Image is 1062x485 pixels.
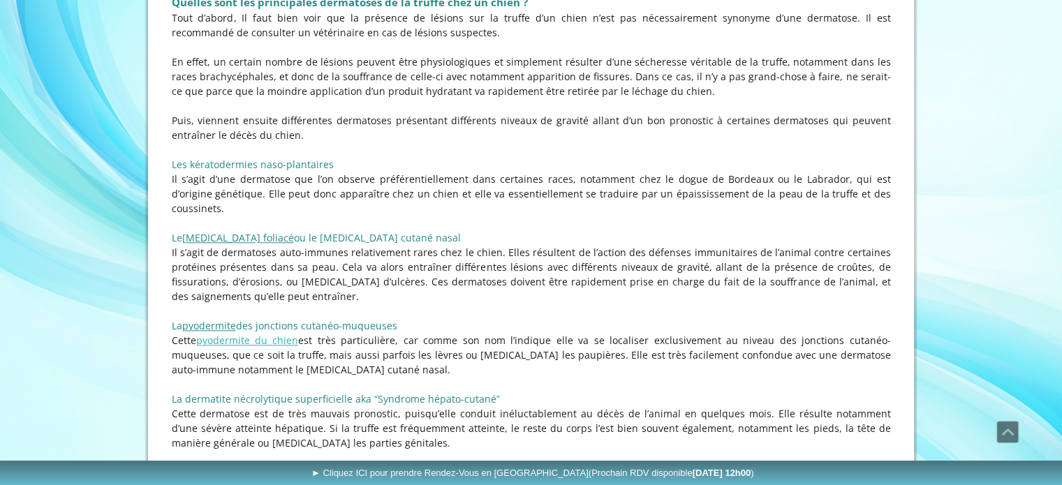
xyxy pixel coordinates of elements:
a: [MEDICAL_DATA] foliacé [182,231,294,244]
p: Puis, viennent ensuite différentes dermatoses présentant différents niveaux de gravité allant d’u... [172,113,891,142]
p: Tout d’abord, Il faut bien voir que la présence de lésions sur la truffe d’un chien n’est pas néc... [172,10,891,40]
span: Les kératodermies naso-plantaires [172,158,334,171]
p: En effet, un certain nombre de lésions peuvent être physiologiques et simplement résulter d’une s... [172,54,891,98]
a: Défiler vers le haut [996,421,1019,443]
p: Cette dermatose est de très mauvais pronostic, puisqu’elle conduit inéluctablement au décès de l’... [172,406,891,450]
span: La dermatite nécrolytique superficielle aka “Syndrome hépato-cutané” [172,392,500,405]
span: La des jonctions cutanéo-muqueuses [172,319,397,332]
span: ► Cliquez ICI pour prendre Rendez-Vous en [GEOGRAPHIC_DATA] [311,468,754,478]
p: Cette est très particulière, car comme son nom l’indique elle va se localiser exclusivement au ni... [172,333,891,377]
p: Il s’agit de dermatoses auto-immunes relativement rares chez le chien. Elles résultent de l’actio... [172,245,891,304]
span: (Prochain RDV disponible ) [589,468,754,478]
a: pyodermite du chien [196,334,299,347]
a: pyodermite [182,319,236,332]
span: Défiler vers le haut [997,421,1018,442]
p: Il s’agit d’une dermatose que l’on observe préférentiellement dans certaines races, notamment che... [172,172,891,216]
span: Le ou le [MEDICAL_DATA] cutané nasal [172,231,461,244]
b: [DATE] 12h00 [693,468,751,478]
